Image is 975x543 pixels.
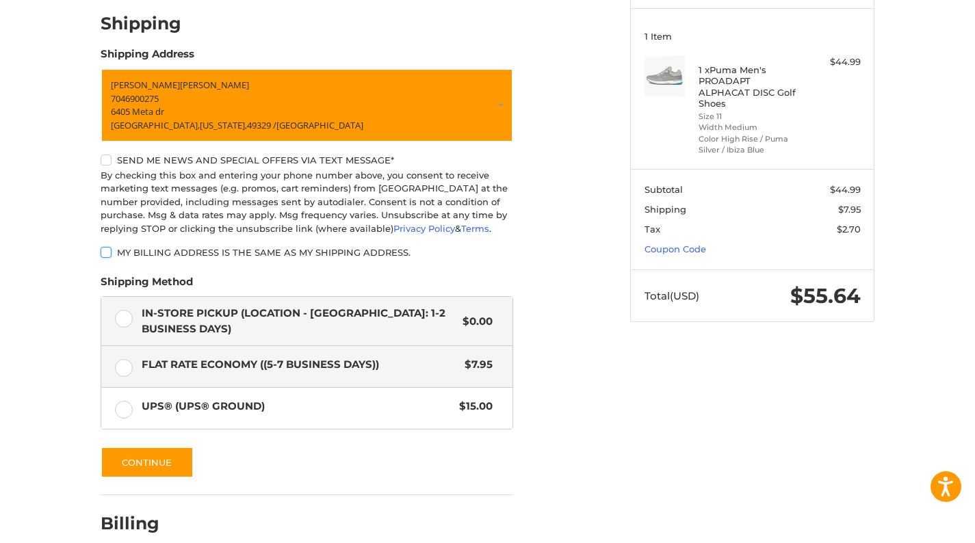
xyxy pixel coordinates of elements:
div: $44.99 [807,55,861,69]
a: Privacy Policy [393,223,455,234]
span: 7046900275 [111,92,159,105]
label: My billing address is the same as my shipping address. [101,247,513,258]
span: [US_STATE], [200,119,247,131]
label: Send me news and special offers via text message* [101,155,513,165]
span: 6405 Meta dr [111,105,164,118]
li: Size 11 [699,111,803,122]
li: Width Medium [699,122,803,133]
a: Coupon Code [645,243,706,254]
span: $15.00 [452,399,493,414]
span: [GEOGRAPHIC_DATA], [111,119,200,131]
span: [PERSON_NAME] [111,79,180,91]
h3: 1 Item [645,31,861,42]
a: Terms [461,223,489,234]
span: 49329 / [247,119,276,131]
a: Enter or select a different address [101,68,513,142]
span: Shipping [645,204,686,215]
span: $7.95 [838,204,861,215]
span: $0.00 [456,314,493,330]
button: Continue [101,447,194,478]
span: $7.95 [458,357,493,373]
li: Color High Rise / Puma Silver / Ibiza Blue [699,133,803,156]
span: [PERSON_NAME] [180,79,249,91]
iframe: Google Customer Reviews [862,506,975,543]
legend: Shipping Method [101,274,193,296]
span: [GEOGRAPHIC_DATA] [276,119,363,131]
span: In-Store Pickup (Location - [GEOGRAPHIC_DATA]: 1-2 BUSINESS DAYS) [142,306,456,336]
span: $44.99 [830,184,861,195]
div: By checking this box and entering your phone number above, you consent to receive marketing text ... [101,169,513,236]
span: Tax [645,224,660,235]
h4: 1 x Puma Men's PROADAPT ALPHACAT DISC Golf Shoes [699,64,803,109]
span: Total (USD) [645,289,699,302]
span: $2.70 [837,224,861,235]
h2: Billing [101,513,181,534]
span: $55.64 [790,283,861,308]
span: UPS® (UPS® Ground) [142,399,453,414]
h2: Shipping [101,13,181,34]
legend: Shipping Address [101,47,194,68]
span: Subtotal [645,184,683,195]
span: Flat Rate Economy ((5-7 Business Days)) [142,357,458,373]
